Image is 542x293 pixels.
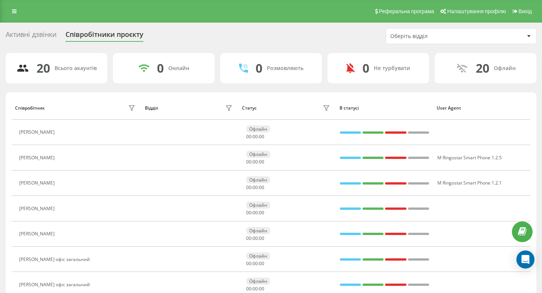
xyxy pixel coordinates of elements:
div: Офлайн [246,151,270,158]
div: : : [246,261,264,266]
div: 0 [362,61,369,75]
div: Оберіть відділ [390,33,480,40]
span: 00 [246,159,251,165]
span: 00 [259,260,264,267]
div: Офлайн [246,227,270,234]
span: 00 [246,260,251,267]
span: 00 [259,159,264,165]
span: Налаштування профілю [447,8,506,14]
span: 00 [259,285,264,292]
span: 00 [253,209,258,216]
div: 20 [476,61,489,75]
div: Офлайн [246,176,270,183]
div: Статус [242,105,257,111]
span: 00 [259,184,264,191]
div: Онлайн [168,65,189,72]
span: 00 [246,235,251,241]
div: Open Intercom Messenger [516,250,534,269]
div: : : [246,286,264,291]
div: [PERSON_NAME] [19,130,56,135]
div: [PERSON_NAME] [19,231,56,237]
div: Офлайн [494,65,516,72]
div: Співробітники проєкту [65,31,143,42]
span: 00 [259,133,264,140]
div: Всього акаунтів [55,65,97,72]
div: : : [246,210,264,215]
span: 00 [253,260,258,267]
div: [PERSON_NAME] офіс загальний [19,282,92,287]
div: Офлайн [246,252,270,259]
div: : : [246,134,264,139]
div: Офлайн [246,278,270,285]
div: 20 [37,61,50,75]
span: 00 [253,184,258,191]
span: 00 [253,235,258,241]
div: : : [246,185,264,190]
span: 00 [246,184,251,191]
span: Вихід [519,8,532,14]
span: 00 [246,285,251,292]
span: 00 [246,133,251,140]
div: Офлайн [246,201,270,209]
div: Відділ [145,105,158,111]
span: Реферальна програма [379,8,434,14]
span: 00 [253,285,258,292]
span: 00 [259,235,264,241]
div: Активні дзвінки [6,31,56,42]
div: Офлайн [246,125,270,133]
div: User Agent [437,105,527,111]
div: [PERSON_NAME] [19,180,56,186]
div: В статусі [340,105,430,111]
span: M Ringostat Smart Phone 1.2.1 [437,180,502,186]
div: [PERSON_NAME] [19,155,56,160]
div: Не турбувати [374,65,410,72]
div: [PERSON_NAME] офіс загальний [19,257,92,262]
div: 0 [256,61,262,75]
span: M Ringostat Smart Phone 1.2.5 [437,154,502,161]
div: Розмовляють [267,65,303,72]
div: 0 [157,61,164,75]
div: Співробітник [15,105,45,111]
span: 00 [259,209,264,216]
div: [PERSON_NAME] [19,206,56,211]
div: : : [246,159,264,165]
div: : : [246,236,264,241]
span: 00 [253,133,258,140]
span: 00 [246,209,251,216]
span: 00 [253,159,258,165]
